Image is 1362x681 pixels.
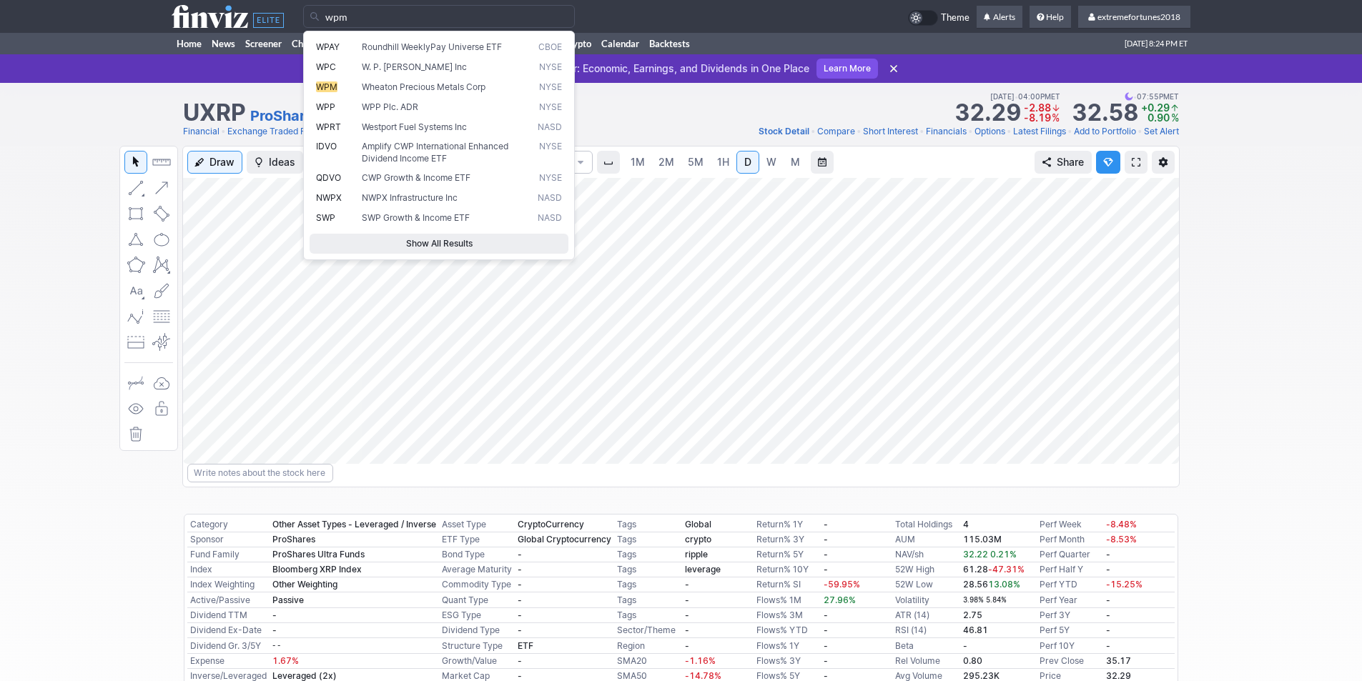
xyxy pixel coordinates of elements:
[187,562,270,577] td: Index
[1106,519,1137,530] span: -8.48%
[183,124,219,139] a: Financial
[892,577,960,592] td: 52W Low
[316,237,562,251] span: Show All Results
[316,172,341,183] span: QDVO
[362,172,470,183] span: CWP Growth & Income ETF
[824,534,828,545] b: -
[362,41,502,52] span: Roundhill WeeklyPay Universe ETF
[759,126,809,136] span: Stock Detail
[817,124,855,139] a: Compare
[685,549,708,560] b: ripple
[272,549,365,560] b: ProShares Ultra Funds
[187,151,242,174] button: Draw
[439,638,515,654] td: Structure Type
[824,519,828,530] b: -
[1057,155,1084,169] span: Share
[711,151,736,174] a: 1H
[1106,549,1110,560] b: -
[310,234,568,254] a: Show All Results
[968,124,973,139] span: •
[1037,547,1103,562] td: Perf Quarter
[811,124,816,139] span: •
[124,331,147,354] button: Position
[1148,111,1170,124] span: 0.90
[988,579,1020,590] span: 13.08%
[824,655,828,666] b: -
[908,10,969,26] a: Theme
[685,640,689,651] b: -
[150,202,173,225] button: Rotated rectangle
[754,592,820,608] td: Flows% 1M
[1067,124,1072,139] span: •
[209,155,235,169] span: Draw
[816,59,878,79] a: Learn More
[207,33,240,54] a: News
[754,654,820,669] td: Flows% 3Y
[187,592,270,608] td: Active/Passive
[614,592,682,608] td: Tags
[614,517,682,532] td: Tags
[250,106,421,126] a: ProShares Ultra XRP ETF
[316,192,342,203] span: NWPX
[963,534,1002,545] b: 115.03M
[187,654,270,669] td: Expense
[187,532,270,547] td: Sponsor
[754,608,820,623] td: Flows% 3M
[744,156,751,168] span: D
[1074,124,1136,139] a: Add to Portfolio
[272,655,299,666] span: 1.67%
[824,625,828,635] b: -
[362,192,458,203] span: NWPX Infrastructure Inc
[439,517,515,532] td: Asset Type
[614,623,682,638] td: Sector/Theme
[754,638,820,654] td: Flows% 1Y
[150,228,173,251] button: Ellipse
[362,141,508,164] span: Amplify CWP International Enhanced Dividend Income ETF
[892,592,960,608] td: Volatility
[652,151,681,174] a: 2M
[824,610,828,620] b: -
[124,151,147,174] button: Mouse
[892,654,960,669] td: Rel Volume
[685,610,689,620] b: -
[892,623,960,638] td: RSI (14)
[919,124,924,139] span: •
[631,156,645,168] span: 1M
[1007,124,1012,139] span: •
[187,623,270,638] td: Dividend Ex-Date
[1125,90,1179,103] span: 07:55PM ET
[187,638,270,654] td: Dividend Gr. 3/5Y
[460,61,809,76] p: Expanded Calendar: Economic, Earnings, and Dividends in One Place
[362,61,467,72] span: W. P. [PERSON_NAME] Inc
[685,534,711,545] b: crypto
[316,81,337,92] span: WPM
[892,532,960,547] td: AUM
[150,331,173,354] button: Anchored VWAP
[539,141,562,164] span: NYSE
[362,81,485,92] span: Wheaton Precious Metals Corp
[824,579,860,590] span: -59.95%
[124,279,147,302] button: Text
[1037,608,1103,623] td: Perf 3Y
[685,564,721,575] a: leverage
[287,33,325,54] a: Charts
[1106,625,1110,635] b: -
[316,212,335,223] span: SWP
[439,592,515,608] td: Quant Type
[685,595,689,605] b: -
[221,124,226,139] span: •
[150,372,173,394] button: Drawings autosave: Off
[863,124,918,139] a: Short Interest
[316,61,336,72] span: WPC
[941,10,969,26] span: Theme
[963,596,1007,604] small: 3.98% 5.84%
[824,640,828,651] b: -
[1125,33,1188,54] span: [DATE] 8:24 PM ET
[539,81,562,94] span: NYSE
[614,608,682,623] td: Tags
[1035,151,1092,174] button: Share
[990,549,1017,560] span: 0.21%
[518,549,522,560] b: -
[1024,101,1051,114] span: -2.88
